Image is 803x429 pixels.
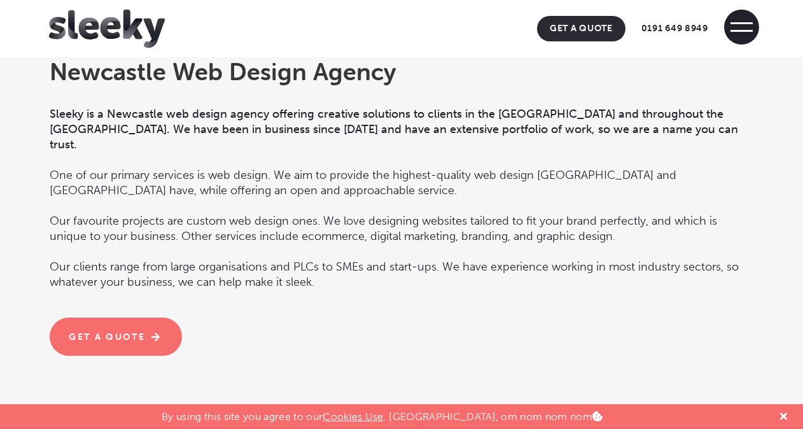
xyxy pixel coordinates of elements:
[50,56,754,88] h1: Newcastle Web Design Agency
[49,10,165,48] img: Sleeky Web Design Newcastle
[50,152,754,198] p: One of our primary services is web design. We aim to provide the highest-quality web design [GEOG...
[537,16,625,41] a: Get A Quote
[629,16,721,41] a: 0191 649 8949
[162,404,603,423] p: By using this site you agree to our . [GEOGRAPHIC_DATA], om nom nom nom
[323,411,384,423] a: Cookies Use
[50,198,754,244] p: Our favourite projects are custom web design ones. We love designing websites tailored to fit you...
[50,244,754,290] p: Our clients range from large organisations and PLCs to SMEs and start-ups. We have experience wor...
[50,107,738,151] strong: Sleeky is a Newcastle web design agency offering creative solutions to clients in the [GEOGRAPHIC...
[50,318,182,356] a: Get a quote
